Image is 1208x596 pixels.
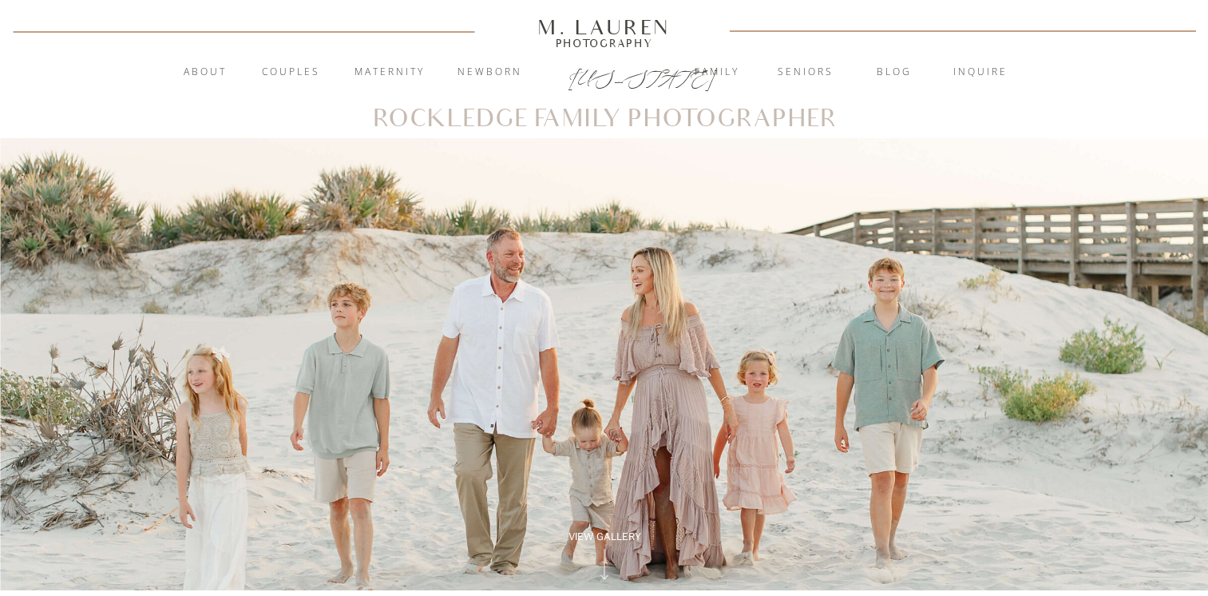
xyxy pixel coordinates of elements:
[674,65,760,81] a: Family
[248,65,335,81] a: Couples
[568,66,641,85] a: [US_STATE]
[551,530,659,544] a: View Gallery
[762,65,849,81] a: Seniors
[490,18,719,36] a: M. Lauren
[531,39,678,47] a: Photography
[447,65,533,81] a: Newborn
[851,65,937,81] a: blog
[372,108,838,131] h1: Rockledge Family Photographer
[347,65,433,81] a: Maternity
[937,65,1024,81] a: inquire
[175,65,236,81] a: About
